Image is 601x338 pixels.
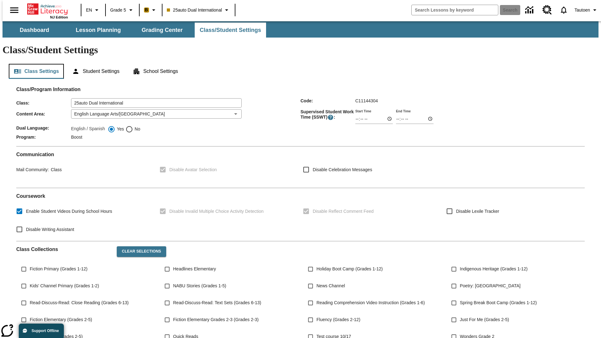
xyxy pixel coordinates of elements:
[27,2,68,19] div: Home
[9,64,592,79] div: Class/Student Settings
[195,23,266,38] button: Class/Student Settings
[141,4,160,16] button: Boost Class color is peach. Change class color
[316,266,383,272] span: Holiday Boot Camp (Grades 1-12)
[49,167,62,172] span: Class
[316,300,425,306] span: Reading Comprehension Video Instruction (Grades 1-6)
[16,125,71,131] span: Dual Language :
[16,86,585,92] h2: Class/Program Information
[460,283,521,289] span: Poetry: [GEOGRAPHIC_DATA]
[71,109,242,119] div: English Language Arts/[GEOGRAPHIC_DATA]
[108,4,137,16] button: Grade: Grade 5, Select a grade
[117,246,166,257] button: Clear Selections
[67,23,130,38] button: Lesson Planning
[169,166,217,173] span: Disable Avatar Selection
[16,135,71,140] span: Program :
[460,300,537,306] span: Spring Break Boot Camp (Grades 1-12)
[300,109,355,120] span: Supervised Student Work Time (SSWT) :
[131,23,193,38] button: Grading Center
[71,125,105,133] label: English / Spanish
[67,64,124,79] button: Student Settings
[76,27,121,34] span: Lesson Planning
[316,283,345,289] span: News Channel
[396,109,411,113] label: End Time
[133,126,140,132] span: No
[16,246,112,252] h2: Class Collections
[86,7,92,13] span: EN
[115,126,124,132] span: Yes
[173,266,216,272] span: Headlines Elementary
[460,316,509,323] span: Just For Me (Grades 2-5)
[16,167,49,172] span: Mail Community :
[16,151,585,157] h2: Communication
[26,208,112,215] span: Enable Student Videos During School Hours
[574,7,590,13] span: Tautoen
[456,208,499,215] span: Disable Lexile Tracker
[313,208,374,215] span: Disable Reflect Comment Feed
[3,23,66,38] button: Dashboard
[16,193,585,199] h2: Course work
[27,3,68,15] a: Home
[173,300,261,306] span: Read-Discuss-Read: Text Sets (Grades 6-13)
[30,316,92,323] span: Fiction Elementary (Grades 2-5)
[167,7,222,13] span: 25auto Dual International
[30,283,99,289] span: Kids' Channel Primary (Grades 1-2)
[71,98,242,108] input: Class
[355,98,378,103] span: C11144304
[539,2,556,18] a: Resource Center, Will open in new tab
[50,15,68,19] span: NJ Edition
[32,329,59,333] span: Support Offline
[5,1,23,19] button: Open side menu
[19,324,64,338] button: Support Offline
[83,4,103,16] button: Language: EN, Select a language
[16,151,585,183] div: Communication
[16,100,71,105] span: Class :
[16,193,585,236] div: Coursework
[169,208,264,215] span: Disable Invalid Multiple Choice Activity Detection
[300,98,355,103] span: Code :
[3,23,267,38] div: SubNavbar
[3,44,598,56] h1: Class/Student Settings
[16,111,71,116] span: Content Area :
[173,283,226,289] span: NABU Stories (Grades 1-5)
[128,64,183,79] button: School Settings
[145,6,148,14] span: B
[141,27,182,34] span: Grading Center
[200,27,261,34] span: Class/Student Settings
[412,5,498,15] input: search field
[30,300,129,306] span: Read-Discuss-Read: Close Reading (Grades 6-13)
[26,226,74,233] span: Disable Writing Assistant
[173,316,259,323] span: Fiction Elementary Grades 2-3 (Grades 2-3)
[110,7,126,13] span: Grade 5
[9,64,64,79] button: Class Settings
[164,4,233,16] button: Class: 25auto Dual International, Select your class
[556,2,572,18] a: Notifications
[71,135,82,140] span: Boost
[316,316,360,323] span: Fluency (Grades 2-12)
[30,266,87,272] span: Fiction Primary (Grades 1-12)
[313,166,372,173] span: Disable Celebration Messages
[20,27,49,34] span: Dashboard
[327,114,334,120] button: Supervised Student Work Time is the timeframe when students can take LevelSet and when lessons ar...
[16,93,585,141] div: Class/Program Information
[460,266,527,272] span: Indigenous Heritage (Grades 1-12)
[572,4,601,16] button: Profile/Settings
[521,2,539,19] a: Data Center
[3,21,598,38] div: SubNavbar
[355,109,371,113] label: Start Time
